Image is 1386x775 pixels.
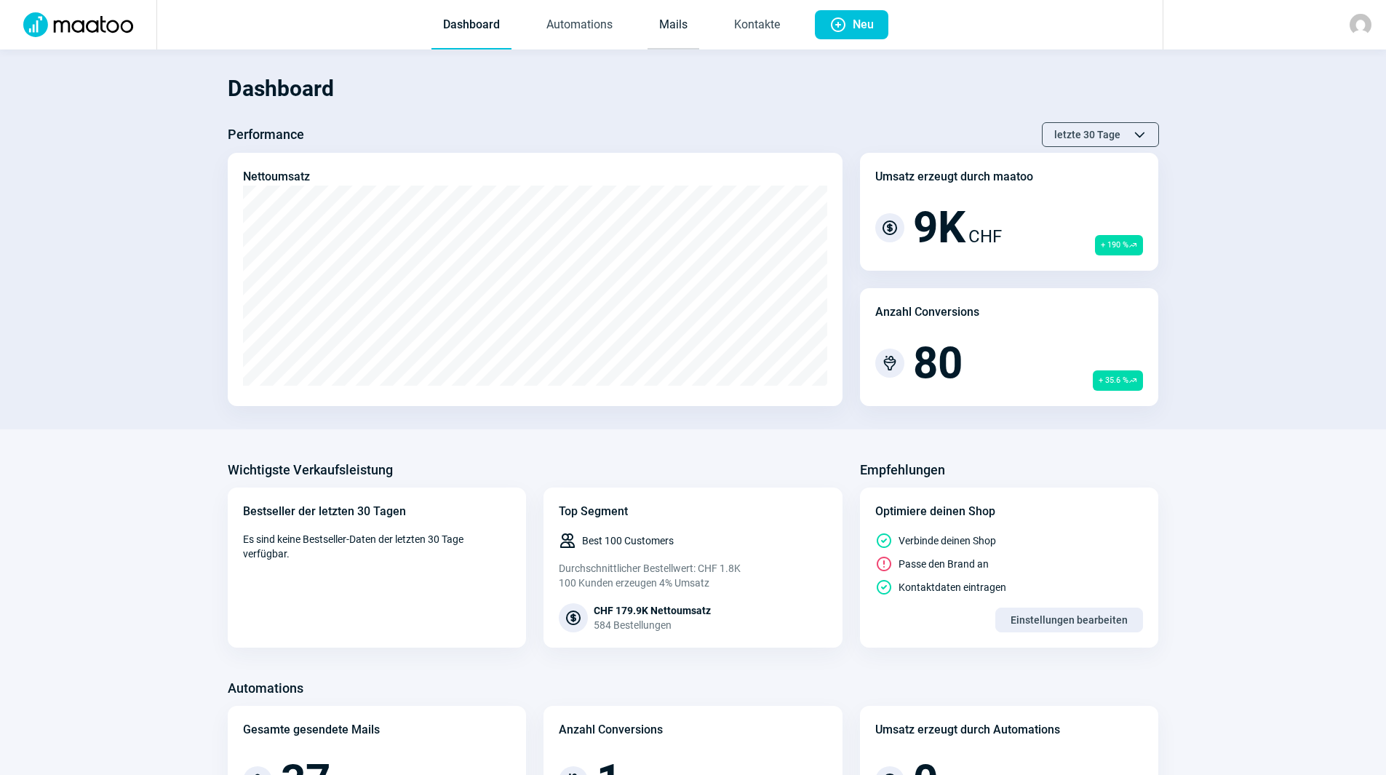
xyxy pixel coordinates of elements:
[431,1,511,49] a: Dashboard
[559,721,663,739] div: Anzahl Conversions
[15,12,142,37] img: Logo
[875,503,1144,520] div: Optimiere deinen Shop
[815,10,888,39] button: Neu
[594,618,711,632] div: 584 Bestellungen
[228,123,304,146] h3: Performance
[899,533,996,548] span: Verbinde deinen Shop
[913,341,963,385] span: 80
[722,1,792,49] a: Kontakte
[860,458,945,482] h3: Empfehlungen
[243,721,380,739] div: Gesamte gesendete Mails
[243,532,511,561] span: Es sind keine Bestseller-Daten der letzten 30 Tage verfügbar.
[899,580,1006,595] span: Kontaktdaten eintragen
[648,1,699,49] a: Mails
[875,721,1060,739] div: Umsatz erzeugt durch Automations
[243,168,310,186] div: Nettoumsatz
[1095,235,1143,255] span: + 190 %
[559,561,827,590] div: Durchschnittlicher Bestellwert: CHF 1.8K 100 Kunden erzeugen 4% Umsatz
[899,557,989,571] span: Passe den Brand an
[228,677,303,700] h3: Automations
[968,223,1002,250] span: CHF
[228,64,1159,114] h1: Dashboard
[1093,370,1143,391] span: + 35.6 %
[594,603,711,618] div: CHF 179.9K Nettoumsatz
[875,168,1033,186] div: Umsatz erzeugt durch maatoo
[228,458,393,482] h3: Wichtigste Verkaufsleistung
[582,533,674,548] span: Best 100 Customers
[559,503,827,520] div: Top Segment
[875,303,979,321] div: Anzahl Conversions
[995,608,1143,632] button: Einstellungen bearbeiten
[913,206,965,250] span: 9K
[1350,14,1371,36] img: avatar
[853,10,874,39] span: Neu
[535,1,624,49] a: Automations
[1011,608,1128,632] span: Einstellungen bearbeiten
[1054,123,1120,146] span: letzte 30 Tage
[243,503,511,520] div: Bestseller der letzten 30 Tagen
